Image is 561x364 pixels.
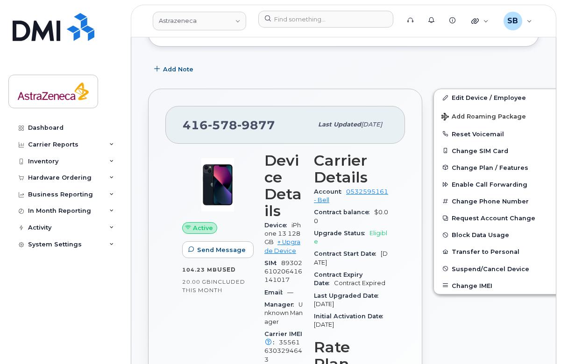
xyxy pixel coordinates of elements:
[452,265,529,272] span: Suspend/Cancel Device
[314,313,388,320] span: Initial Activation Date
[441,113,526,122] span: Add Roaming Package
[264,301,303,325] span: Unknown Manager
[314,188,346,195] span: Account
[183,118,275,132] span: 416
[314,292,383,299] span: Last Upgraded Date
[314,188,388,203] a: 0532595161 - Bell
[452,164,528,171] span: Change Plan / Features
[153,12,246,30] a: Astrazeneca
[264,330,302,346] span: Carrier IMEI
[208,118,237,132] span: 578
[148,61,201,77] button: Add Note
[264,222,291,229] span: Device
[314,321,334,328] span: [DATE]
[193,224,213,232] span: Active
[182,266,217,273] span: 104.23 MB
[163,65,193,74] span: Add Note
[465,12,495,30] div: Quicklinks
[361,121,382,128] span: [DATE]
[314,209,374,216] span: Contract balance
[507,15,518,27] span: SB
[182,241,254,258] button: Send Message
[314,230,369,237] span: Upgrade Status
[318,121,361,128] span: Last updated
[264,259,281,266] span: SIM
[182,278,245,294] span: included this month
[197,245,246,254] span: Send Message
[314,301,334,308] span: [DATE]
[182,279,211,285] span: 20.00 GB
[497,12,539,30] div: Sugam Bhandari
[190,157,246,213] img: image20231002-3703462-1ig824h.jpeg
[258,11,393,28] input: Find something...
[314,250,388,266] span: [DATE]
[264,301,298,308] span: Manager
[264,259,302,284] span: 89302610206416141017
[452,181,527,188] span: Enable Call Forwarding
[237,118,275,132] span: 9877
[314,271,362,287] span: Contract Expiry Date
[217,266,236,273] span: used
[314,250,381,257] span: Contract Start Date
[314,209,388,224] span: $0.00
[264,222,301,246] span: iPhone 13 128GB
[334,280,385,287] span: Contract Expired
[264,339,302,363] span: 355616303294643
[314,152,388,186] h3: Carrier Details
[264,289,287,296] span: Email
[264,238,300,254] a: + Upgrade Device
[287,289,293,296] span: —
[264,152,303,219] h3: Device Details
